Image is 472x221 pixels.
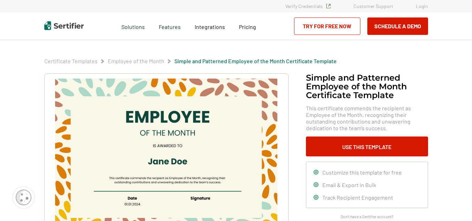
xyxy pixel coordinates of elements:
a: Employee of the Month [108,58,164,64]
a: Customer Support [353,3,393,9]
span: This certificate commends the recipient as Employee of the Month, recognizing their outstanding c... [306,105,428,131]
a: Pricing [239,22,256,30]
span: Solutions [121,22,145,30]
a: Certificate Templates [44,58,98,64]
span: Don’t have a Sertifier account? [340,213,394,220]
a: Simple and Patterned Employee of the Month Certificate Template [174,58,337,64]
a: Login [416,3,428,9]
img: Cookie Popup Icon [16,190,31,205]
span: Track Recipient Engagement [322,194,393,201]
a: Integrations [195,22,225,30]
img: Sertifier | Digital Credentialing Platform [44,21,84,30]
span: Email & Export in Bulk [322,182,376,188]
button: Use This Template [306,137,428,156]
span: Integrations [195,23,225,30]
a: Verify Credentials [285,3,331,9]
span: Pricing [239,23,256,30]
button: Schedule a Demo [367,17,428,35]
img: Verified [326,4,331,8]
span: Customize this template for free [322,169,402,176]
span: Features [159,22,181,30]
iframe: Chat Widget [437,187,472,221]
a: Try for Free Now [294,17,360,35]
div: Breadcrumb [44,58,337,65]
h1: Simple and Patterned Employee of the Month Certificate Template [306,73,428,100]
